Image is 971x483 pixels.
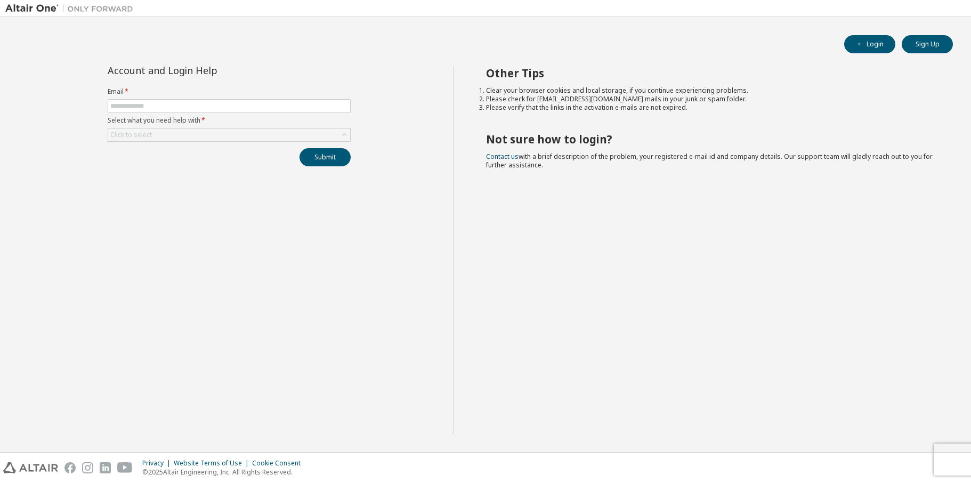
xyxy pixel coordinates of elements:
div: Website Terms of Use [174,459,252,468]
label: Select what you need help with [108,116,351,125]
li: Please check for [EMAIL_ADDRESS][DOMAIN_NAME] mails in your junk or spam folder. [486,95,934,103]
button: Login [844,35,895,53]
img: Altair One [5,3,139,14]
div: Account and Login Help [108,66,302,75]
div: Click to select [108,128,350,141]
li: Clear your browser cookies and local storage, if you continue experiencing problems. [486,86,934,95]
p: © 2025 Altair Engineering, Inc. All Rights Reserved. [142,468,307,477]
h2: Not sure how to login? [486,132,934,146]
a: Contact us [486,152,519,161]
img: youtube.svg [117,462,133,473]
button: Sign Up [902,35,953,53]
li: Please verify that the links in the activation e-mails are not expired. [486,103,934,112]
button: Submit [300,148,351,166]
label: Email [108,87,351,96]
span: with a brief description of the problem, your registered e-mail id and company details. Our suppo... [486,152,933,170]
img: linkedin.svg [100,462,111,473]
img: altair_logo.svg [3,462,58,473]
img: facebook.svg [64,462,76,473]
div: Cookie Consent [252,459,307,468]
div: Click to select [110,131,152,139]
h2: Other Tips [486,66,934,80]
div: Privacy [142,459,174,468]
img: instagram.svg [82,462,93,473]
